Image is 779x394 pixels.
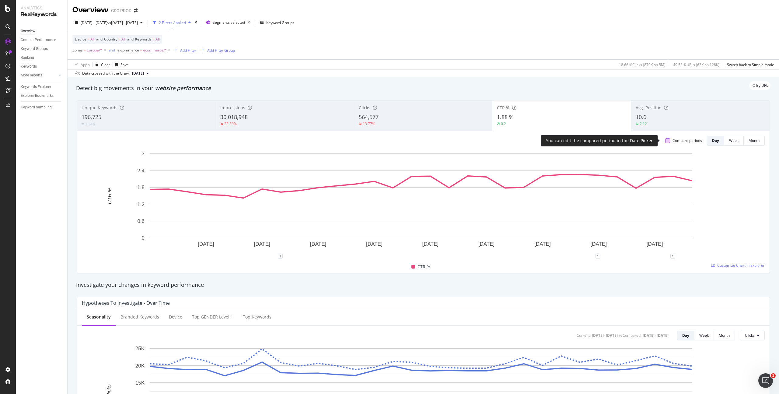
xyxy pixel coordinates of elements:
text: [DATE] [647,241,663,247]
text: 2.4 [137,168,145,174]
span: 1.88 % [497,113,514,121]
span: e-commerce [117,47,139,53]
span: ecommerce/* [143,46,167,55]
text: [DATE] [422,241,438,247]
button: Add Filter [172,47,196,54]
div: 23.39% [224,121,237,126]
div: [DATE] - [DATE] [592,333,618,338]
div: Add Filter [180,48,196,53]
span: [DATE] - [DATE] [81,20,107,25]
div: 0.2 [501,121,506,126]
button: Day [677,331,694,340]
span: = [140,47,142,53]
span: All [155,35,160,44]
div: 2 Filters Applied [159,20,186,25]
div: vs Compared : [619,333,641,338]
button: Segments selected [204,18,253,27]
span: Zones [72,47,83,53]
button: Week [694,331,714,340]
button: Switch back to Simple mode [725,60,774,69]
div: 1 [596,254,600,259]
div: Save [121,62,129,67]
svg: A chart. [82,150,760,256]
span: Avg. Position [636,105,662,111]
img: Equal [82,123,84,125]
div: Top Keywords [243,314,271,320]
text: 1.2 [137,202,145,207]
div: Day [712,138,719,143]
span: Europe/* [87,46,102,55]
span: 2025 Sep. 26th [132,71,144,76]
button: and [109,47,115,53]
div: times [193,19,198,26]
text: 3 [142,151,145,157]
div: Month [749,138,760,143]
span: 30,018,948 [220,113,248,121]
a: More Reports [21,72,57,79]
text: [DATE] [254,241,270,247]
span: CTR % [417,263,430,270]
button: Month [714,331,735,340]
div: Keywords Explorer [21,84,51,90]
span: = [118,37,121,42]
a: Keyword Sampling [21,104,63,111]
div: Switch back to Simple mode [727,62,774,67]
button: Clicks [740,331,765,340]
a: Keywords [21,63,63,70]
button: [DATE] - [DATE]vs[DATE] - [DATE] [72,18,145,27]
div: Data crossed with the Crawl [82,71,130,76]
text: 1.8 [137,185,145,190]
span: Segments selected [213,20,245,25]
span: By URL [756,84,768,87]
text: [DATE] [366,241,383,247]
div: Content Performance [21,37,56,43]
div: Overview [72,5,109,15]
div: Seasonality [87,314,111,320]
div: Top GENDER Level 1 [192,314,233,320]
text: [DATE] [478,241,495,247]
text: [DATE] [534,241,551,247]
div: Investigate your changes in keyword performance [76,281,770,289]
button: Month [744,136,765,146]
span: 196,725 [82,113,101,121]
div: Explorer Bookmarks [21,93,54,99]
div: You can edit the compared period in the Date Picker [546,138,653,144]
a: Customize Chart in Explorer [711,263,765,268]
span: Customize Chart in Explorer [717,263,765,268]
button: Day [707,136,724,146]
text: [DATE] [310,241,327,247]
div: Compare periods [672,138,702,143]
span: Keywords [135,37,152,42]
button: Clear [93,60,110,69]
div: [DATE] - [DATE] [643,333,669,338]
div: Keyword Groups [21,46,48,52]
a: Keywords Explorer [21,84,63,90]
span: 1 [771,373,776,378]
button: Add Filter Group [199,47,235,54]
span: All [121,35,126,44]
a: Overview [21,28,63,34]
div: Current: [577,333,591,338]
span: Country [104,37,117,42]
text: 0.6 [137,218,145,224]
button: 2 Filters Applied [150,18,193,27]
a: Explorer Bookmarks [21,93,63,99]
div: Clear [101,62,110,67]
div: Apply [81,62,90,67]
span: All [90,35,95,44]
div: legacy label [749,81,770,90]
text: [DATE] [590,241,607,247]
span: Device [75,37,86,42]
span: and [127,37,134,42]
span: CTR % [497,105,510,111]
button: Save [113,60,129,69]
a: Content Performance [21,37,63,43]
div: arrow-right-arrow-left [134,9,138,13]
div: 1 [278,254,283,259]
div: Keyword Sampling [21,104,52,111]
div: Device [169,314,182,320]
span: = [87,37,89,42]
div: 13.77% [363,121,375,126]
